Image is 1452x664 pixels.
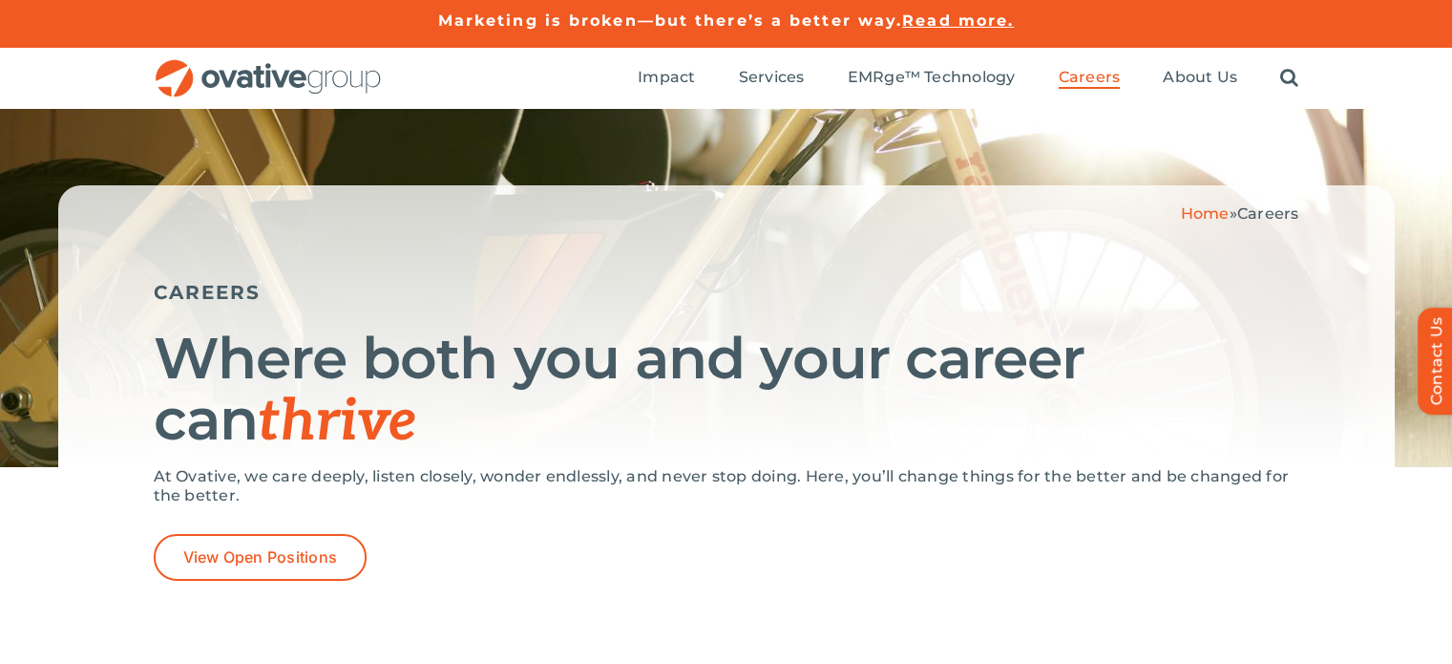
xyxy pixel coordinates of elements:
[154,281,1299,304] h5: CAREERS
[1163,68,1237,89] a: About Us
[154,534,368,581] a: View Open Positions
[1280,68,1298,89] a: Search
[1181,204,1230,223] a: Home
[638,68,695,89] a: Impact
[848,68,1016,87] span: EMRge™ Technology
[848,68,1016,89] a: EMRge™ Technology
[739,68,805,89] a: Services
[638,48,1298,109] nav: Menu
[154,328,1299,453] h1: Where both you and your career can
[1163,68,1237,87] span: About Us
[154,467,1299,505] p: At Ovative, we care deeply, listen closely, wonder endlessly, and never stop doing. Here, you’ll ...
[1181,204,1299,223] span: »
[154,57,383,75] a: OG_Full_horizontal_RGB
[183,548,338,567] span: View Open Positions
[438,11,903,30] a: Marketing is broken—but there’s a better way.
[902,11,1014,30] a: Read more.
[258,388,417,457] span: thrive
[1059,68,1121,89] a: Careers
[739,68,805,87] span: Services
[638,68,695,87] span: Impact
[1237,204,1299,223] span: Careers
[1059,68,1121,87] span: Careers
